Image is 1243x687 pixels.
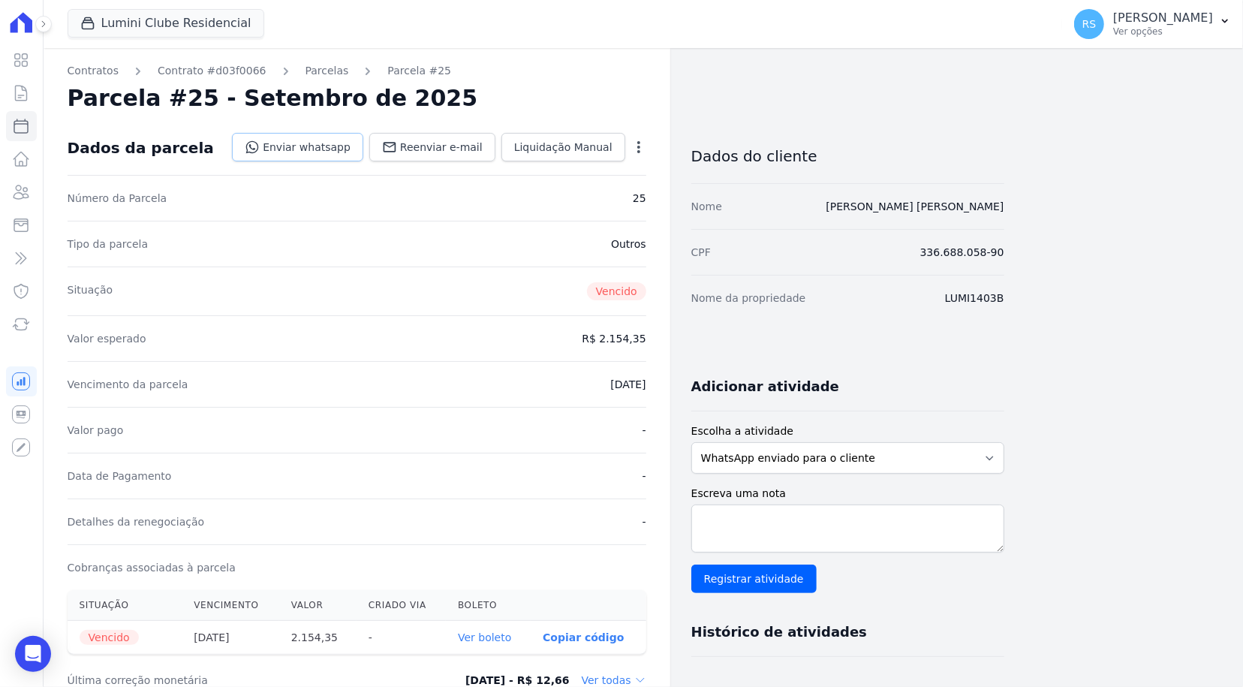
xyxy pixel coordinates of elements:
dt: Nome [691,199,722,214]
p: Ver opções [1113,26,1213,38]
dt: Nome da propriedade [691,291,806,306]
dt: Vencimento da parcela [68,377,188,392]
th: Valor [279,590,357,621]
th: - [357,621,446,655]
dt: Data de Pagamento [68,469,172,484]
dt: Detalhes da renegociação [68,514,205,529]
a: Contrato #d03f0066 [158,63,266,79]
a: Liquidação Manual [501,133,625,161]
span: Vencido [587,282,646,300]
h3: Adicionar atividade [691,378,839,396]
a: Reenviar e-mail [369,133,495,161]
h3: Histórico de atividades [691,623,867,641]
th: [DATE] [182,621,279,655]
a: Parcela #25 [387,63,451,79]
a: Contratos [68,63,119,79]
div: Dados da parcela [68,139,214,157]
dd: 25 [633,191,646,206]
th: Situação [68,590,182,621]
a: Ver boleto [458,631,511,643]
span: Reenviar e-mail [400,140,483,155]
button: Copiar código [543,631,624,643]
dt: Cobranças associadas à parcela [68,560,236,575]
dd: [DATE] [610,377,646,392]
th: Boleto [446,590,531,621]
h2: Parcela #25 - Setembro de 2025 [68,85,478,112]
button: Lumini Clube Residencial [68,9,264,38]
dd: - [643,514,646,529]
th: 2.154,35 [279,621,357,655]
dt: Valor pago [68,423,124,438]
dt: Número da Parcela [68,191,167,206]
dd: LUMI1403B [945,291,1004,306]
dd: R$ 2.154,35 [582,331,646,346]
a: Parcelas [305,63,349,79]
a: Enviar whatsapp [232,133,363,161]
span: RS [1082,19,1097,29]
dd: Outros [611,237,646,252]
dd: - [643,469,646,484]
th: Criado via [357,590,446,621]
dd: 336.688.058-90 [920,245,1004,260]
th: Vencimento [182,590,279,621]
input: Registrar atividade [691,565,817,593]
a: [PERSON_NAME] [PERSON_NAME] [826,200,1004,212]
nav: Breadcrumb [68,63,646,79]
span: Liquidação Manual [514,140,612,155]
label: Escolha a atividade [691,423,1004,439]
dt: CPF [691,245,711,260]
p: [PERSON_NAME] [1113,11,1213,26]
label: Escreva uma nota [691,486,1004,502]
dt: Tipo da parcela [68,237,149,252]
span: Vencido [80,630,139,645]
div: Open Intercom Messenger [15,636,51,672]
h3: Dados do cliente [691,147,1004,165]
dt: Situação [68,282,113,300]
button: RS [PERSON_NAME] Ver opções [1062,3,1243,45]
dd: - [643,423,646,438]
dt: Valor esperado [68,331,146,346]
